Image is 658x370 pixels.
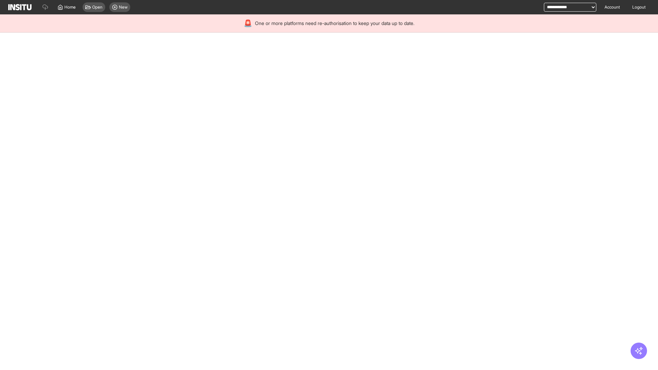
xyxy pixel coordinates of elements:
[8,4,32,10] img: Logo
[255,20,414,27] span: One or more platforms need re-authorisation to keep your data up to date.
[244,18,252,28] div: 🚨
[92,4,102,10] span: Open
[64,4,76,10] span: Home
[119,4,127,10] span: New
